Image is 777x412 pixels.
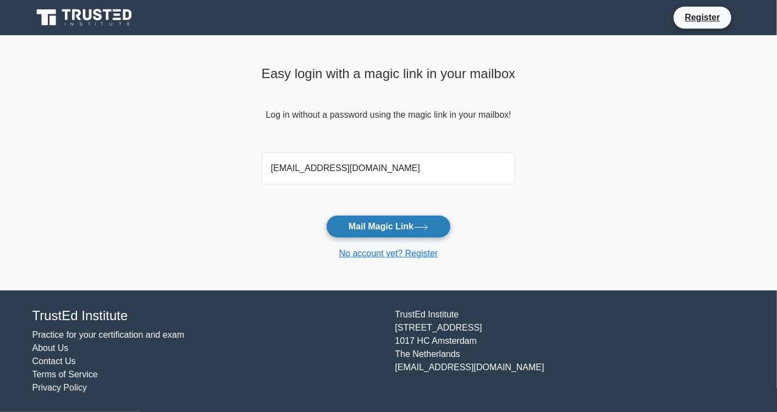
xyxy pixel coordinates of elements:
a: Contact Us [32,356,76,366]
a: About Us [32,343,69,353]
button: Mail Magic Link [326,215,451,238]
h4: Easy login with a magic link in your mailbox [262,66,516,82]
div: TrustEd Institute [STREET_ADDRESS] 1017 HC Amsterdam The Netherlands [EMAIL_ADDRESS][DOMAIN_NAME] [389,308,752,394]
h4: TrustEd Institute [32,308,382,324]
a: Privacy Policy [32,383,87,392]
input: Email [262,152,516,184]
div: Log in without a password using the magic link in your mailbox! [262,62,516,148]
a: No account yet? Register [339,249,438,258]
a: Register [678,10,726,24]
a: Terms of Service [32,370,98,379]
a: Practice for your certification and exam [32,330,185,339]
